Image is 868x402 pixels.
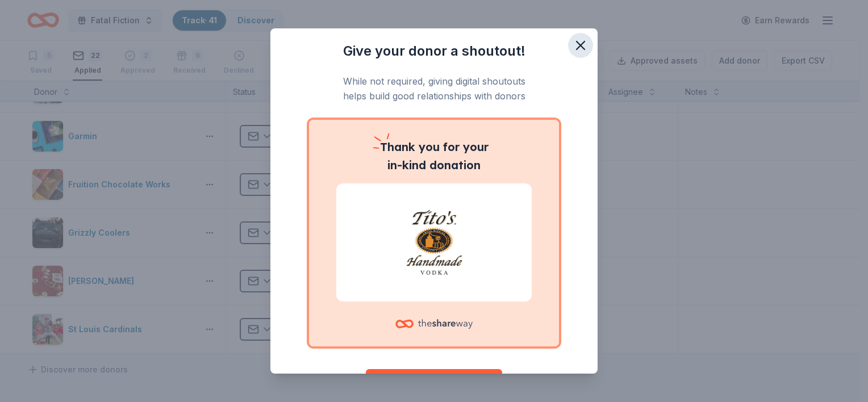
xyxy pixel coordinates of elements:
p: While not required, giving digital shoutouts helps build good relationships with donors [293,74,575,104]
img: Tito's Handmade Vodka [350,206,518,279]
span: Thank [380,140,415,154]
h3: Give your donor a shoutout! [293,42,575,60]
button: Download assets [366,369,502,392]
p: you for your in-kind donation [336,138,532,174]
